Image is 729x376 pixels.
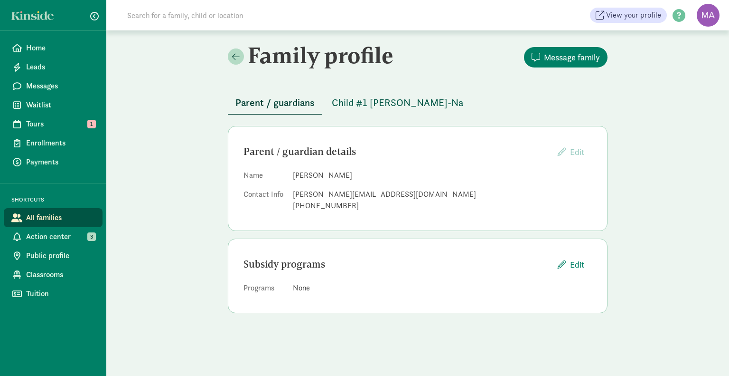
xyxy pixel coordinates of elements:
iframe: Chat Widget [682,330,729,376]
div: [PERSON_NAME][EMAIL_ADDRESS][DOMAIN_NAME] [293,189,592,200]
span: 3 [87,232,96,241]
span: Action center [26,231,95,242]
a: Parent / guardians [228,97,322,108]
div: Parent / guardian details [243,144,550,159]
span: Payments [26,156,95,168]
button: Edit [550,142,592,162]
span: Tours [26,118,95,130]
a: Classrooms [4,265,103,284]
dt: Name [243,170,285,185]
a: Waitlist [4,96,103,115]
a: Messages [4,77,103,96]
button: Child #1 [PERSON_NAME]-Na [324,91,471,114]
button: Parent / guardians [228,91,322,115]
span: 1 [87,120,96,128]
span: Waitlist [26,99,95,111]
span: Edit [570,146,584,157]
button: Message family [524,47,607,67]
a: Tours 1 [4,115,103,134]
button: Edit [550,254,592,275]
span: Public profile [26,250,95,261]
span: Tuition [26,288,95,299]
span: All families [26,212,95,223]
span: Messages [26,80,95,92]
a: Action center 3 [4,227,103,246]
h2: Family profile [228,42,416,68]
span: Enrollments [26,137,95,149]
a: Home [4,39,103,58]
span: Classrooms [26,269,95,280]
span: View your profile [606,10,661,21]
a: All families [4,208,103,227]
div: None [293,282,592,294]
a: Enrollments [4,134,103,153]
a: Leads [4,58,103,77]
dt: Programs [243,282,285,298]
a: Tuition [4,284,103,303]
span: Edit [570,258,584,271]
a: Public profile [4,246,103,265]
input: Search for a family, child or location [121,6,388,25]
span: Child #1 [PERSON_NAME]-Na [332,95,463,110]
dt: Contact Info [243,189,285,215]
div: [PHONE_NUMBER] [293,200,592,212]
div: Subsidy programs [243,257,550,272]
span: Parent / guardians [235,95,315,110]
dd: [PERSON_NAME] [293,170,592,181]
a: View your profile [590,8,667,23]
a: Payments [4,153,103,172]
span: Home [26,42,95,54]
span: Message family [544,51,600,64]
span: Leads [26,61,95,73]
a: Child #1 [PERSON_NAME]-Na [324,97,471,108]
